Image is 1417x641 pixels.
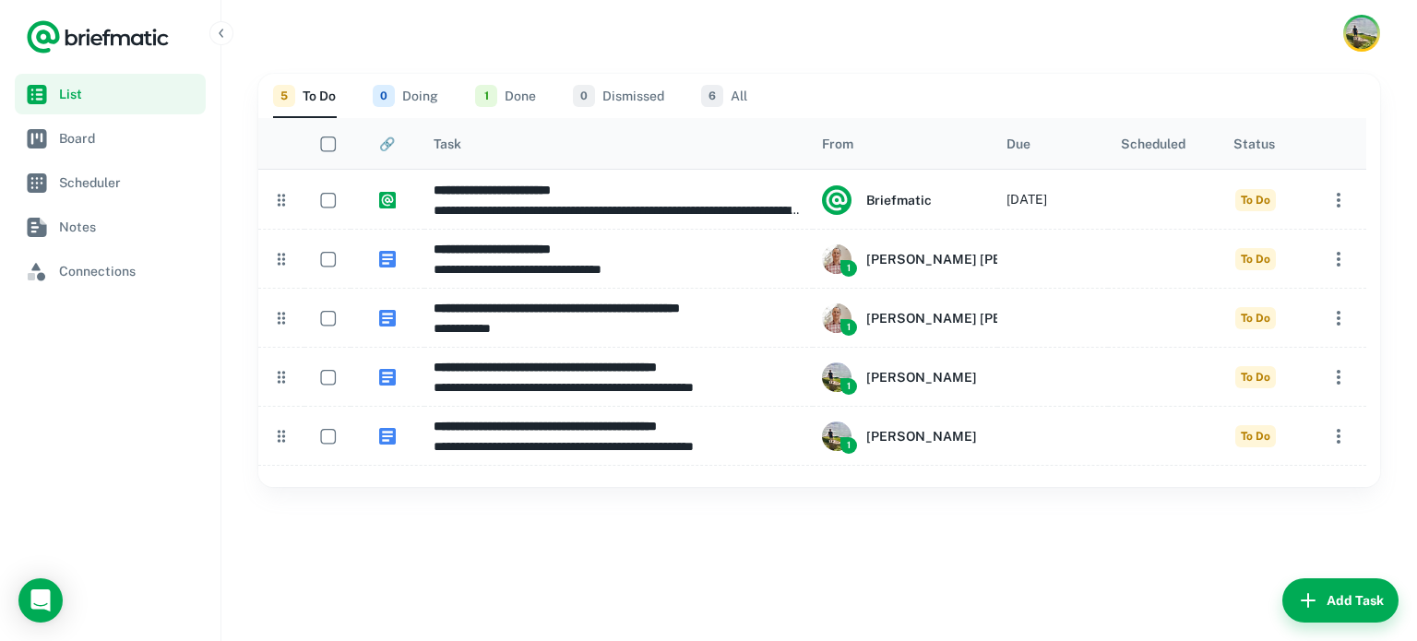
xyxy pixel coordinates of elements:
[434,137,461,151] div: Task
[379,251,396,267] img: https://app.briefmatic.com/assets/tasktypes/vnd.google-apps.document.png
[26,18,170,55] a: Logo
[373,74,438,118] button: Doing
[866,190,932,210] h6: Briefmatic
[379,137,395,151] div: 🔗
[1006,137,1030,151] div: Due
[379,192,396,208] img: https://app.briefmatic.com/assets/integrations/system.png
[822,362,851,392] img: ACg8ocKviYZZSlHKOQYQE8R3zpp088hp3LWF2PKnQRZHhUFwICNBZ40=s50-c-k-no
[379,310,396,326] img: https://app.briefmatic.com/assets/tasktypes/vnd.google-apps.document.png
[15,162,206,203] a: Scheduler
[866,367,977,387] h6: [PERSON_NAME]
[15,74,206,114] a: List
[822,137,853,151] div: From
[822,362,977,392] div: Karl Chaffey
[822,244,851,274] img: ALV-UjVoqnfqCFoIWu-uE1bjXqgYgOmHOnG-54OOiugMs5lQ_IcqOxM=s50-c-k-no
[822,185,851,215] img: system.png
[822,303,851,333] img: ALV-UjVoqnfqCFoIWu-uE1bjXqgYgOmHOnG-54OOiugMs5lQ_IcqOxM=s50-c-k-no
[379,369,396,386] img: https://app.briefmatic.com/assets/tasktypes/vnd.google-apps.document.png
[1235,366,1276,388] span: To Do
[840,319,857,336] span: 1
[18,578,63,623] div: Load Chat
[866,308,1090,328] h6: [PERSON_NAME] [PERSON_NAME]
[1121,137,1185,151] div: Scheduled
[1235,425,1276,447] span: To Do
[15,118,206,159] a: Board
[701,85,723,107] span: 6
[840,437,857,454] span: 1
[59,172,198,193] span: Scheduler
[822,303,1090,333] div: Rob Mark
[573,74,664,118] button: Dismissed
[475,74,536,118] button: Done
[840,260,857,277] span: 1
[15,251,206,291] a: Connections
[701,74,747,118] button: All
[866,249,1090,269] h6: [PERSON_NAME] [PERSON_NAME]
[59,128,198,148] span: Board
[59,84,198,104] span: List
[573,85,595,107] span: 0
[1282,578,1399,623] button: Add Task
[1346,18,1377,49] img: Karl Chaffey
[1235,248,1276,270] span: To Do
[379,428,396,445] img: https://app.briefmatic.com/assets/tasktypes/vnd.google-apps.document.png
[822,421,977,451] div: Karl Chaffey
[866,426,977,446] h6: [PERSON_NAME]
[273,74,336,118] button: To Do
[475,85,497,107] span: 1
[373,85,395,107] span: 0
[59,261,198,281] span: Connections
[273,85,295,107] span: 5
[822,185,932,215] div: Briefmatic
[59,217,198,237] span: Notes
[822,244,1090,274] div: Rob Mark
[15,207,206,247] a: Notes
[1235,189,1276,211] span: To Do
[1006,171,1047,229] div: [DATE]
[840,378,857,395] span: 1
[1233,137,1275,151] div: Status
[1235,307,1276,329] span: To Do
[1343,15,1380,52] button: Account button
[822,421,851,451] img: ACg8ocKviYZZSlHKOQYQE8R3zpp088hp3LWF2PKnQRZHhUFwICNBZ40=s50-c-k-no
